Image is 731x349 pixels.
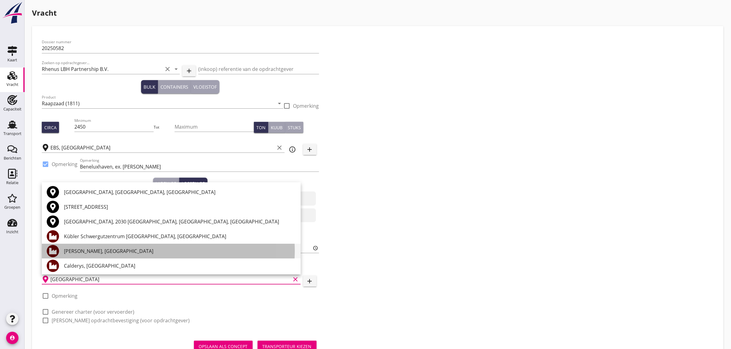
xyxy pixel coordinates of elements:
div: Lossen op [182,180,205,187]
div: Berichten [4,156,21,160]
i: account_circle [6,332,18,344]
label: Opmerking [52,293,77,299]
button: Vloeistof [191,80,219,94]
input: (inkoop) referentie van de opdrachtgever [198,64,319,74]
div: [PERSON_NAME], [GEOGRAPHIC_DATA] [64,247,296,255]
button: Laden op [153,178,179,189]
i: clear [276,144,283,151]
div: Transport [3,132,22,136]
div: Laden op [156,180,176,187]
input: Opmerking [80,162,319,172]
i: add [306,146,314,153]
button: Circa [42,122,59,133]
div: [GEOGRAPHIC_DATA], 2030 [GEOGRAPHIC_DATA], [GEOGRAPHIC_DATA], [GEOGRAPHIC_DATA] [64,218,296,225]
div: Ton [256,124,266,131]
button: Lossen op [179,178,207,189]
div: [GEOGRAPHIC_DATA], [GEOGRAPHIC_DATA], [GEOGRAPHIC_DATA] [64,188,296,196]
i: arrow_drop_down [276,100,283,107]
div: Calderys, [GEOGRAPHIC_DATA] [64,262,296,270]
label: Genereer charter (voor vervoerder) [52,309,134,315]
div: Stuks [288,124,301,131]
div: Vracht [6,83,18,87]
div: Kübler Schwergutzentrum [GEOGRAPHIC_DATA], [GEOGRAPHIC_DATA] [64,233,296,240]
input: Laadplaats [50,143,275,153]
div: Inzicht [6,230,18,234]
label: [PERSON_NAME] opdrachtbevestiging (voor opdrachtgever) [52,317,190,324]
button: Kuub [268,122,285,133]
div: [STREET_ADDRESS] [64,203,296,211]
input: Zoeken op opdrachtgever... [42,64,163,74]
input: Dossier nummer [42,43,319,53]
i: clear [292,276,299,283]
i: info_outline [289,146,296,153]
i: clear [164,65,171,73]
div: Vloeistof [193,83,217,91]
i: arrow_drop_down [172,65,180,73]
div: Relatie [6,181,18,185]
button: Ton [254,122,268,133]
input: Losplaats [50,274,291,284]
div: Circa [44,124,57,131]
i: add [185,67,193,75]
div: Tot [154,125,175,130]
button: Containers [158,80,191,94]
div: Bulk [144,83,155,91]
h1: Vracht [32,7,724,18]
div: Groepen [4,205,20,209]
div: Containers [160,83,188,91]
label: Opmerking [293,103,319,109]
img: logo-small.a267ee39.svg [1,2,23,24]
i: add [306,277,314,285]
button: Stuks [285,122,303,133]
input: Product [42,99,275,108]
div: Capaciteit [3,107,22,111]
input: Maximum [175,122,254,132]
button: Bulk [141,80,158,94]
div: Kuub [271,124,283,131]
div: Kaart [7,58,17,62]
input: Minimum [74,122,154,132]
label: Opmerking [52,161,77,167]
